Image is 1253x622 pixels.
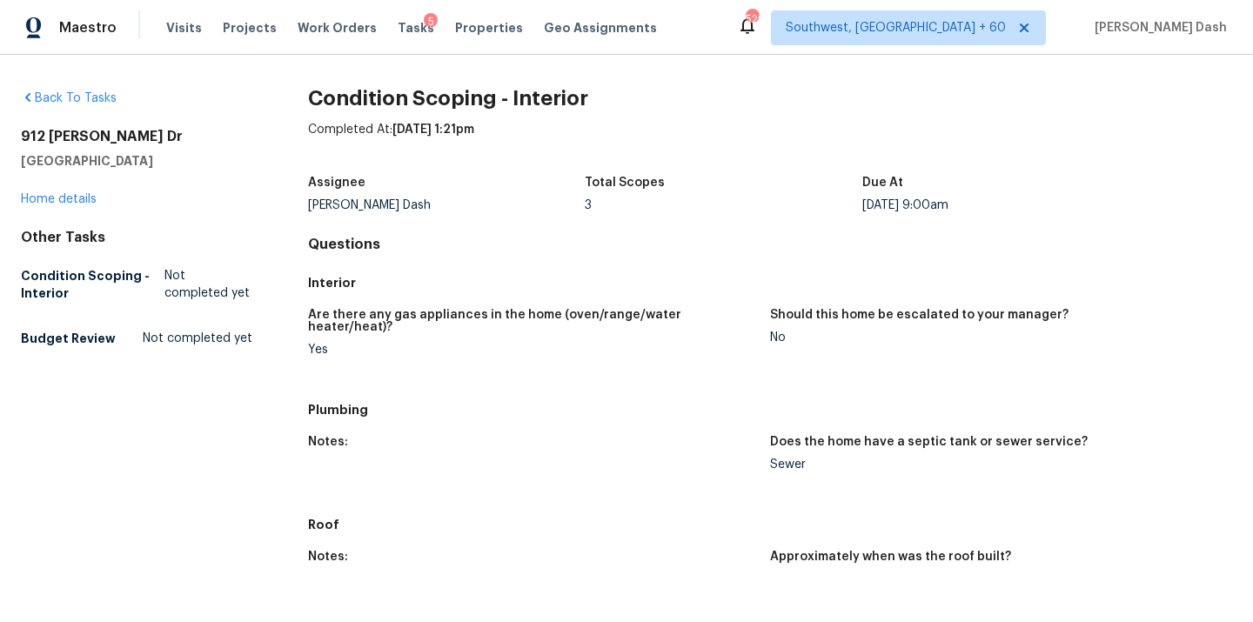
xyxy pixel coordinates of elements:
[21,128,252,145] h2: 912 [PERSON_NAME] Dr
[786,19,1006,37] span: Southwest, [GEOGRAPHIC_DATA] + 60
[21,229,252,246] div: Other Tasks
[308,199,586,211] div: [PERSON_NAME] Dash
[392,124,474,136] span: [DATE] 1:21pm
[308,177,365,189] h5: Assignee
[164,267,252,302] span: Not completed yet
[544,19,657,37] span: Geo Assignments
[862,199,1140,211] div: [DATE] 9:00am
[770,331,1218,344] div: No
[308,436,348,448] h5: Notes:
[585,199,862,211] div: 3
[21,92,117,104] a: Back To Tasks
[308,309,756,333] h5: Are there any gas appliances in the home (oven/range/water heater/heat)?
[308,551,348,563] h5: Notes:
[308,90,1232,107] h2: Condition Scoping - Interior
[21,193,97,205] a: Home details
[770,436,1088,448] h5: Does the home have a septic tank or sewer service?
[166,19,202,37] span: Visits
[308,121,1232,166] div: Completed At:
[424,13,438,30] div: 5
[21,330,116,347] h5: Budget Review
[59,19,117,37] span: Maestro
[308,236,1232,253] h4: Questions
[862,177,903,189] h5: Due At
[770,458,1218,471] div: Sewer
[770,309,1069,321] h5: Should this home be escalated to your manager?
[143,330,252,347] span: Not completed yet
[21,152,252,170] h5: [GEOGRAPHIC_DATA]
[398,22,434,34] span: Tasks
[308,344,756,356] div: Yes
[308,401,1232,418] h5: Plumbing
[308,516,1232,533] h5: Roof
[21,267,164,302] h5: Condition Scoping - Interior
[585,177,665,189] h5: Total Scopes
[298,19,377,37] span: Work Orders
[223,19,277,37] span: Projects
[1088,19,1227,37] span: [PERSON_NAME] Dash
[308,274,1232,291] h5: Interior
[770,551,1011,563] h5: Approximately when was the roof built?
[746,10,758,28] div: 529
[455,19,523,37] span: Properties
